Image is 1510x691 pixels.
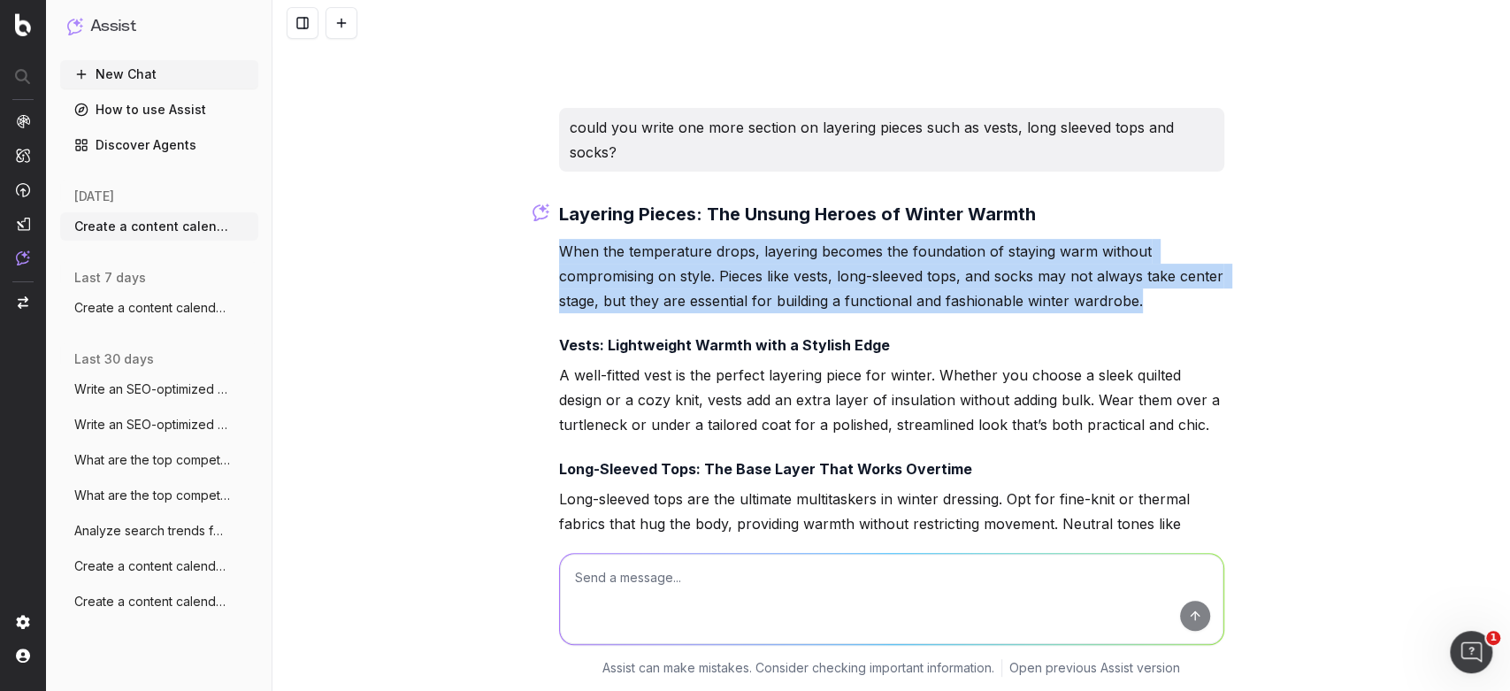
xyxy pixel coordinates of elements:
span: What are the top competitors ranking for [74,487,230,504]
p: Long-sleeved tops are the ultimate multitaskers in winter dressing. Opt for fine-knit or thermal ... [559,487,1224,586]
img: Setting [16,615,30,629]
img: Studio [16,217,30,231]
span: What are the top competitors ranking for [74,451,230,469]
span: [DATE] [74,188,114,205]
img: My account [16,649,30,663]
iframe: Intercom live chat [1450,631,1492,673]
button: What are the top competitors ranking for [60,481,258,510]
img: Intelligence [16,148,30,163]
span: Create a content calendar using trends & [74,218,230,235]
strong: Long-Sleeved Tops: The Base Layer That Works Overtime [559,460,972,478]
button: Create a content calendar with 10 differ [60,294,258,322]
span: Analyze search trends for: shoes [74,522,230,540]
button: Assist [67,14,251,39]
p: A well-fitted vest is the perfect layering piece for winter. Whether you choose a sleek quilted d... [559,363,1224,437]
span: last 30 days [74,350,154,368]
button: Create a content calendar using trends & [60,587,258,616]
a: How to use Assist [60,96,258,124]
span: Create a content calendar with 10 differ [74,299,230,317]
button: Write an SEO-optimized article about on [60,411,258,439]
span: 1 [1486,631,1500,645]
button: Analyze search trends for: shoes [60,517,258,545]
strong: Layering Pieces: The Unsung Heroes of Winter Warmth [559,203,1036,225]
button: What are the top competitors ranking for [60,446,258,474]
span: Write an SEO-optimized article about on [74,380,230,398]
img: Botify logo [15,13,31,36]
span: Create a content calendar using trends & [74,593,230,610]
button: Create a content calendar using trends & [60,212,258,241]
span: Write an SEO-optimized article about on [74,416,230,434]
img: Activation [16,182,30,197]
button: New Chat [60,60,258,88]
img: Assist [16,250,30,265]
a: Discover Agents [60,131,258,159]
img: Analytics [16,114,30,128]
p: could you write one more section on layering pieces such as vests, long sleeved tops and socks? [570,115,1214,165]
img: Switch project [18,296,28,309]
h1: Assist [90,14,136,39]
img: Assist [67,18,83,35]
img: Botify assist logo [533,203,549,221]
button: Create a content calendar using trends & [60,552,258,580]
button: Write an SEO-optimized article about on [60,375,258,403]
span: last 7 days [74,269,146,287]
span: Create a content calendar using trends & [74,557,230,575]
strong: Vests: Lightweight Warmth with a Stylish Edge [559,336,890,354]
a: Open previous Assist version [1009,659,1180,677]
p: When the temperature drops, layering becomes the foundation of staying warm without compromising ... [559,239,1224,313]
p: Assist can make mistakes. Consider checking important information. [602,659,994,677]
